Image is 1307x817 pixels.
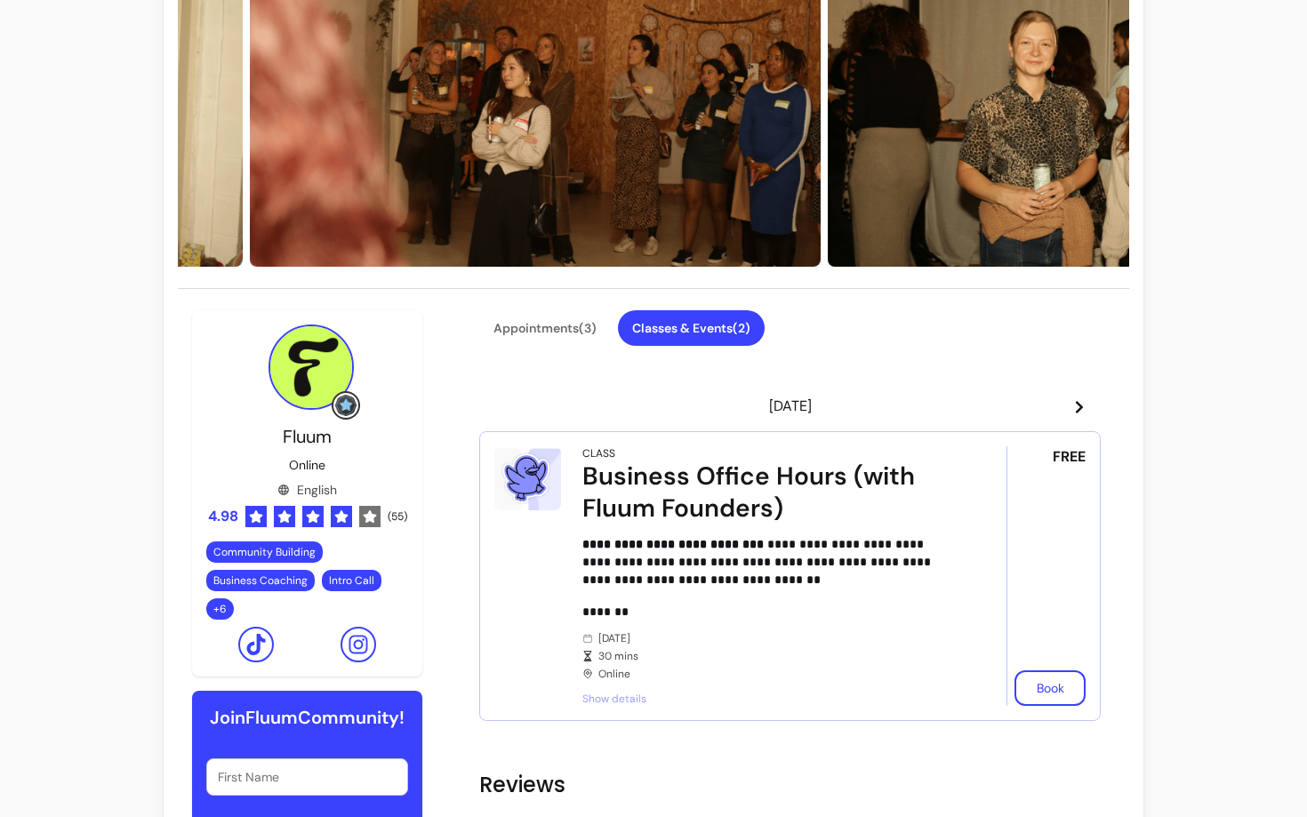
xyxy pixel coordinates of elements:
[494,446,561,510] img: Business Office Hours (with Fluum Founders)
[479,388,1101,424] header: [DATE]
[283,425,332,448] span: Fluum
[208,506,238,527] span: 4.98
[1014,670,1086,706] button: Book
[479,771,1101,799] h2: Reviews
[582,446,615,461] div: Class
[479,310,611,346] button: Appointments(3)
[213,545,316,559] span: Community Building
[210,705,405,730] h6: Join Fluum Community!
[213,573,308,588] span: Business Coaching
[618,310,765,346] button: Classes & Events(2)
[269,324,354,410] img: Provider image
[582,631,957,681] div: [DATE] Online
[582,461,957,525] div: Business Office Hours (with Fluum Founders)
[598,649,957,663] span: 30 mins
[329,573,374,588] span: Intro Call
[218,768,397,786] input: First Name
[582,692,957,706] span: Show details
[289,456,325,474] p: Online
[210,602,230,616] span: + 6
[335,395,357,416] img: Grow
[1053,446,1086,468] span: FREE
[277,481,337,499] div: English
[388,509,407,524] span: ( 55 )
